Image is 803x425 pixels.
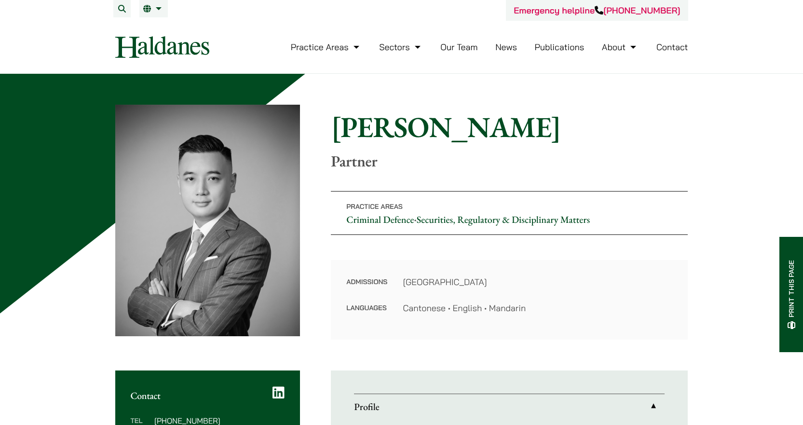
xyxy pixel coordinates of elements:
[331,110,688,144] h1: [PERSON_NAME]
[403,275,672,288] dd: [GEOGRAPHIC_DATA]
[535,41,585,53] a: Publications
[291,41,362,53] a: Practice Areas
[656,41,688,53] a: Contact
[131,390,285,401] h2: Contact
[602,41,639,53] a: About
[346,302,387,315] dt: Languages
[346,213,414,226] a: Criminal Defence
[495,41,517,53] a: News
[272,386,285,399] a: LinkedIn
[514,5,680,16] a: Emergency helpline[PHONE_NUMBER]
[417,213,590,226] a: Securities, Regulatory & Disciplinary Matters
[154,417,285,425] dd: [PHONE_NUMBER]
[331,152,688,170] p: Partner
[331,191,688,235] p: •
[379,41,422,53] a: Sectors
[440,41,477,53] a: Our Team
[403,302,672,315] dd: Cantonese • English • Mandarin
[115,36,209,58] img: Logo of Haldanes
[354,394,665,419] a: Profile
[346,202,403,211] span: Practice Areas
[346,275,387,302] dt: Admissions
[143,5,164,13] a: EN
